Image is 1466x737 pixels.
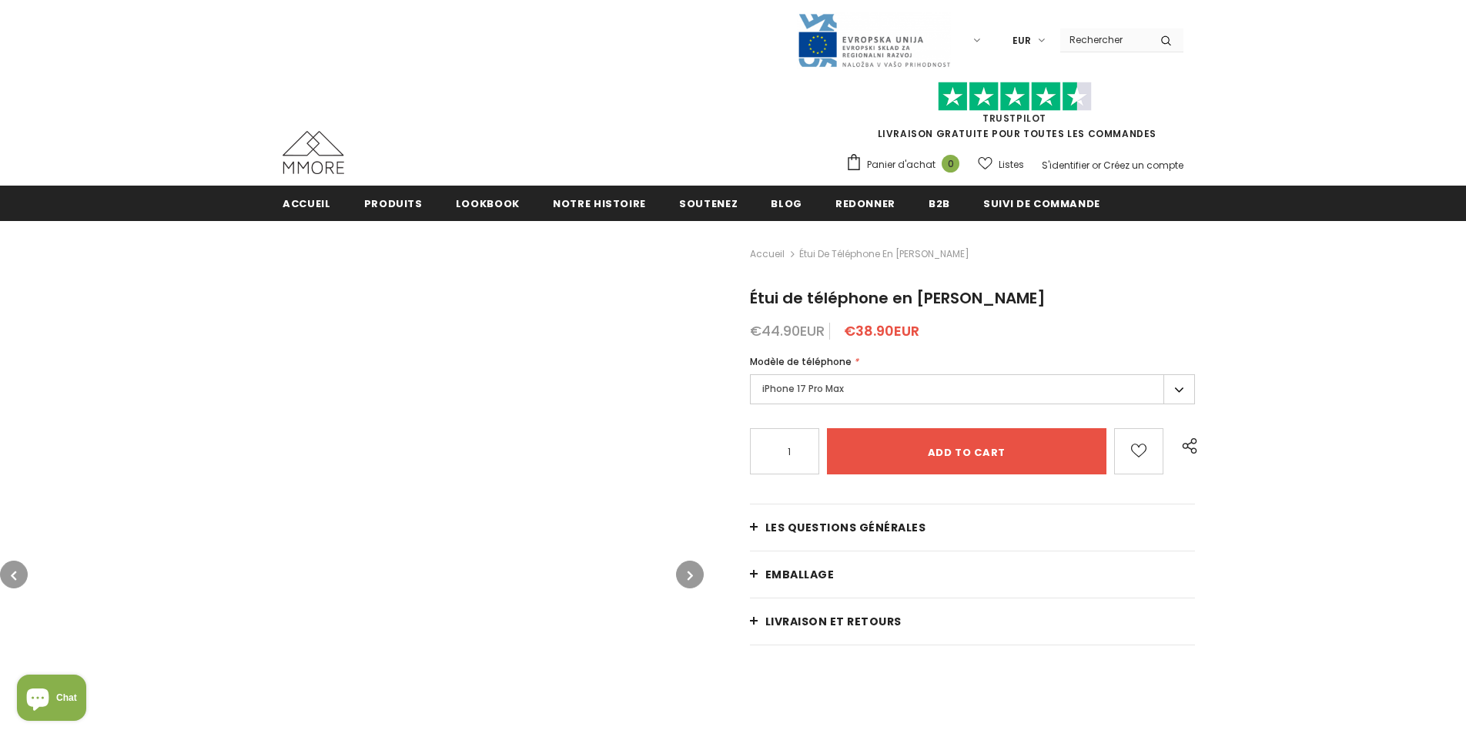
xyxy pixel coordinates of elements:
[771,186,802,220] a: Blog
[750,321,825,340] span: €44.90EUR
[12,675,91,725] inbox-online-store-chat: Shopify online store chat
[844,321,919,340] span: €38.90EUR
[750,355,852,368] span: Modèle de téléphone
[750,551,1195,598] a: EMBALLAGE
[999,157,1024,173] span: Listes
[845,89,1183,140] span: LIVRAISON GRATUITE POUR TOUTES LES COMMANDES
[929,186,950,220] a: B2B
[750,504,1195,551] a: Les questions générales
[978,151,1024,178] a: Listes
[797,12,951,69] img: Javni Razpis
[283,131,344,174] img: Cas MMORE
[835,186,895,220] a: Redonner
[1103,159,1183,172] a: Créez un compte
[364,186,423,220] a: Produits
[982,112,1046,125] a: TrustPilot
[553,196,646,211] span: Notre histoire
[799,245,969,263] span: Étui de téléphone en [PERSON_NAME]
[771,196,802,211] span: Blog
[679,186,738,220] a: soutenez
[929,196,950,211] span: B2B
[867,157,935,173] span: Panier d'achat
[750,598,1195,645] a: Livraison et retours
[983,196,1100,211] span: Suivi de commande
[1042,159,1089,172] a: S'identifier
[1092,159,1101,172] span: or
[765,567,835,582] span: EMBALLAGE
[845,153,967,176] a: Panier d'achat 0
[750,374,1195,404] label: iPhone 17 Pro Max
[827,428,1106,474] input: Add to cart
[797,33,951,46] a: Javni Razpis
[679,196,738,211] span: soutenez
[750,245,785,263] a: Accueil
[765,520,926,535] span: Les questions générales
[283,186,331,220] a: Accueil
[456,196,520,211] span: Lookbook
[942,155,959,173] span: 0
[283,196,331,211] span: Accueil
[938,82,1092,112] img: Faites confiance aux étoiles pilotes
[750,287,1046,309] span: Étui de téléphone en [PERSON_NAME]
[1012,33,1031,49] span: EUR
[765,614,902,629] span: Livraison et retours
[835,196,895,211] span: Redonner
[1060,28,1149,51] input: Search Site
[553,186,646,220] a: Notre histoire
[364,196,423,211] span: Produits
[456,186,520,220] a: Lookbook
[983,186,1100,220] a: Suivi de commande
